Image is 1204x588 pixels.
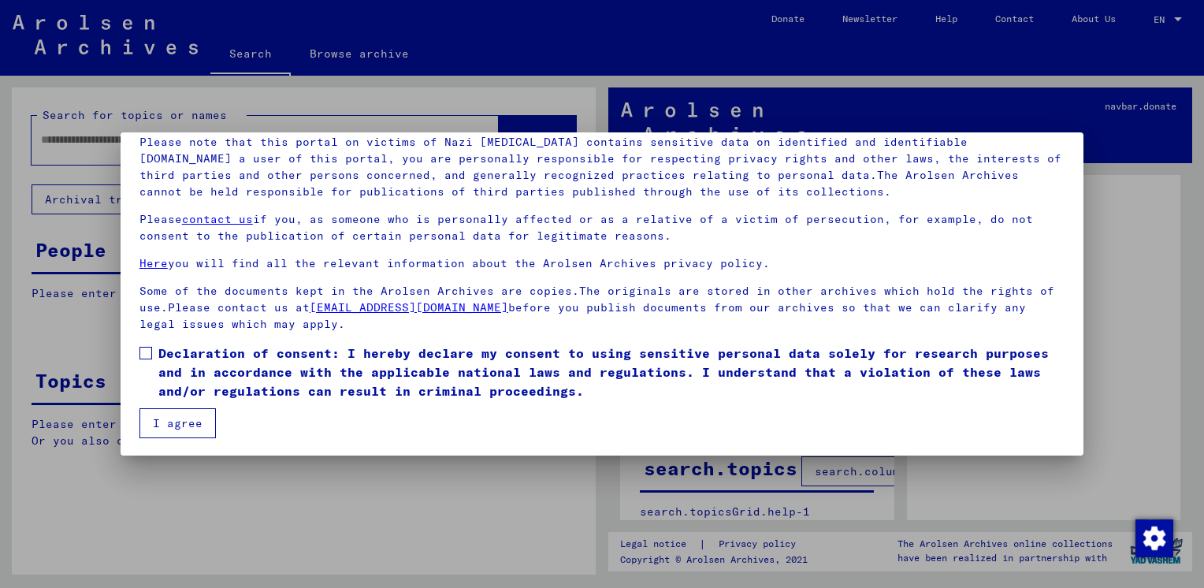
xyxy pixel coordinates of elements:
span: Declaration of consent: I hereby declare my consent to using sensitive personal data solely for r... [158,344,1065,400]
a: Here [139,256,168,270]
button: I agree [139,408,216,438]
a: contact us [182,212,253,226]
p: Some of the documents kept in the Arolsen Archives are copies.The originals are stored in other a... [139,283,1065,333]
p: you will find all the relevant information about the Arolsen Archives privacy policy. [139,255,1065,272]
p: Please note that this portal on victims of Nazi [MEDICAL_DATA] contains sensitive data on identif... [139,134,1065,200]
p: Please if you, as someone who is personally affected or as a relative of a victim of persecution,... [139,211,1065,244]
img: Change consent [1135,519,1173,557]
a: [EMAIL_ADDRESS][DOMAIN_NAME] [310,300,508,314]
